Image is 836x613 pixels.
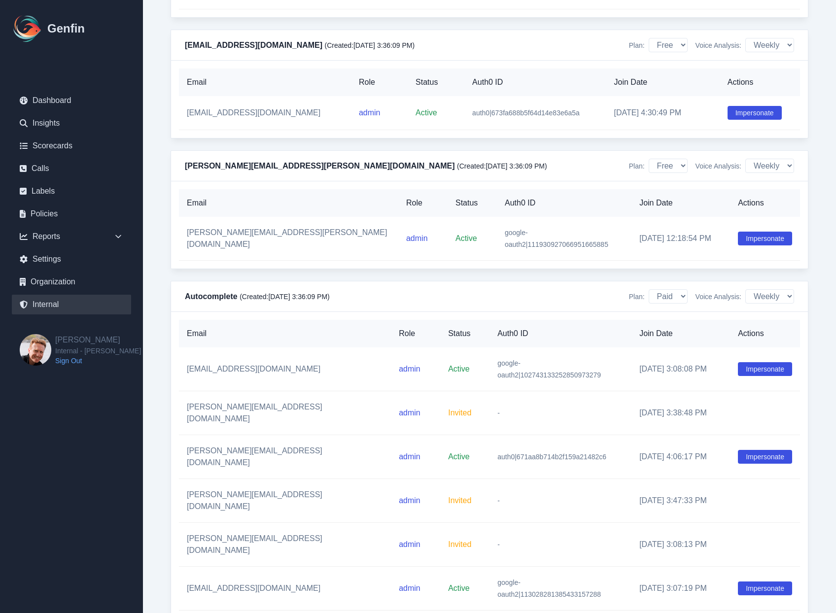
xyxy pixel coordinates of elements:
span: Invited [448,540,471,548]
td: [DATE] 12:18:54 PM [631,217,730,261]
span: (Created: [DATE] 3:36:09 PM ) [457,162,547,170]
a: Sign Out [55,356,141,366]
h1: Genfin [47,21,85,36]
span: auth0|673fa688b5f64d14e83e6a5a [472,109,580,117]
button: Impersonate [738,362,792,376]
th: Auth0 ID [464,68,606,96]
td: [EMAIL_ADDRESS][DOMAIN_NAME] [179,567,391,611]
th: Join Date [606,68,720,96]
td: [DATE] 3:08:08 PM [631,347,730,391]
th: Join Date [631,320,730,347]
img: Logo [12,13,43,44]
h2: [PERSON_NAME] [55,334,141,346]
span: Voice Analysis: [696,40,741,50]
span: Invited [448,409,471,417]
span: - [497,497,500,505]
div: Reports [12,227,131,246]
span: google-oauth2|113028281385433157288 [497,579,601,598]
a: Organization [12,272,131,292]
th: Join Date [631,189,730,217]
th: Auth0 ID [489,320,631,347]
span: admin [399,409,420,417]
td: [DATE] 3:08:13 PM [631,523,730,567]
h4: [EMAIL_ADDRESS][DOMAIN_NAME] [185,39,415,51]
a: Scorecards [12,136,131,156]
span: admin [399,540,420,548]
span: (Created: [DATE] 3:36:09 PM ) [240,293,330,301]
th: Role [391,320,440,347]
td: [EMAIL_ADDRESS][DOMAIN_NAME] [179,96,351,130]
a: Dashboard [12,91,131,110]
td: [PERSON_NAME][EMAIL_ADDRESS][DOMAIN_NAME] [179,479,391,523]
a: Calls [12,159,131,178]
span: admin [399,584,420,592]
span: Active [448,452,470,461]
span: Voice Analysis: [696,292,741,302]
th: Email [179,68,351,96]
span: - [497,541,500,548]
th: Auth0 ID [497,189,631,217]
th: Actions [730,320,800,347]
span: Plan: [629,161,645,171]
span: (Created: [DATE] 3:36:09 PM ) [325,41,415,49]
td: [DATE] 3:38:48 PM [631,391,730,435]
span: Active [455,234,477,242]
td: [DATE] 3:07:19 PM [631,567,730,611]
td: [PERSON_NAME][EMAIL_ADDRESS][DOMAIN_NAME] [179,523,391,567]
span: admin [399,365,420,373]
th: Role [398,189,448,217]
button: Impersonate [738,232,792,245]
td: [EMAIL_ADDRESS][DOMAIN_NAME] [179,347,391,391]
a: Policies [12,204,131,224]
a: Settings [12,249,131,269]
span: Plan: [629,40,645,50]
span: admin [399,452,420,461]
span: Active [416,108,437,117]
span: - [497,409,500,417]
span: admin [359,108,381,117]
th: Email [179,189,398,217]
span: admin [406,234,428,242]
th: Status [440,320,489,347]
td: [PERSON_NAME][EMAIL_ADDRESS][DOMAIN_NAME] [179,435,391,479]
span: Voice Analysis: [696,161,741,171]
td: [DATE] 4:06:17 PM [631,435,730,479]
td: [PERSON_NAME][EMAIL_ADDRESS][PERSON_NAME][DOMAIN_NAME] [179,217,398,261]
td: [PERSON_NAME][EMAIL_ADDRESS][DOMAIN_NAME] [179,391,391,435]
th: Role [351,68,408,96]
span: Plan: [629,292,645,302]
span: Invited [448,496,471,505]
span: admin [399,496,420,505]
span: auth0|671aa8b714b2f159a21482c6 [497,453,606,461]
h4: Autocomplete [185,291,330,303]
button: Impersonate [738,450,792,464]
th: Status [408,68,464,96]
th: Status [448,189,497,217]
span: Active [448,584,470,592]
th: Actions [730,189,800,217]
a: Insights [12,113,131,133]
h4: [PERSON_NAME][EMAIL_ADDRESS][PERSON_NAME][DOMAIN_NAME] [185,160,547,172]
span: google-oauth2|111930927066951665885 [505,229,608,248]
td: [DATE] 4:30:49 PM [606,96,720,130]
span: google-oauth2|102743133252850973279 [497,359,601,379]
span: Active [448,365,470,373]
th: Email [179,320,391,347]
a: Labels [12,181,131,201]
button: Impersonate [728,106,782,120]
a: Internal [12,295,131,314]
td: [DATE] 3:47:33 PM [631,479,730,523]
button: Impersonate [738,581,792,595]
th: Actions [720,68,800,96]
span: Internal - [PERSON_NAME] [55,346,141,356]
img: Brian Dunagan [20,334,51,366]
